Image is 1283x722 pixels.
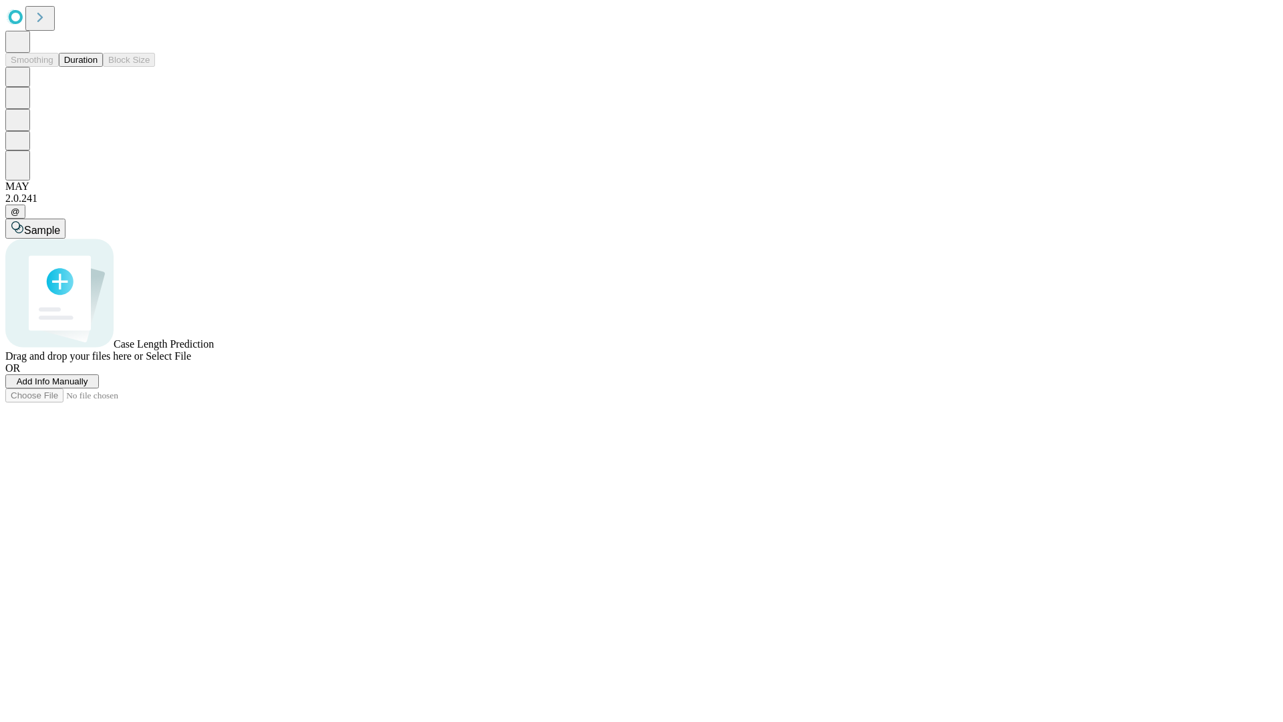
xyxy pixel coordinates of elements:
[5,362,20,374] span: OR
[11,207,20,217] span: @
[5,180,1278,193] div: MAY
[5,219,65,239] button: Sample
[114,338,214,350] span: Case Length Prediction
[17,376,88,386] span: Add Info Manually
[5,53,59,67] button: Smoothing
[5,193,1278,205] div: 2.0.241
[24,225,60,236] span: Sample
[103,53,155,67] button: Block Size
[5,374,99,388] button: Add Info Manually
[59,53,103,67] button: Duration
[5,205,25,219] button: @
[146,350,191,362] span: Select File
[5,350,143,362] span: Drag and drop your files here or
